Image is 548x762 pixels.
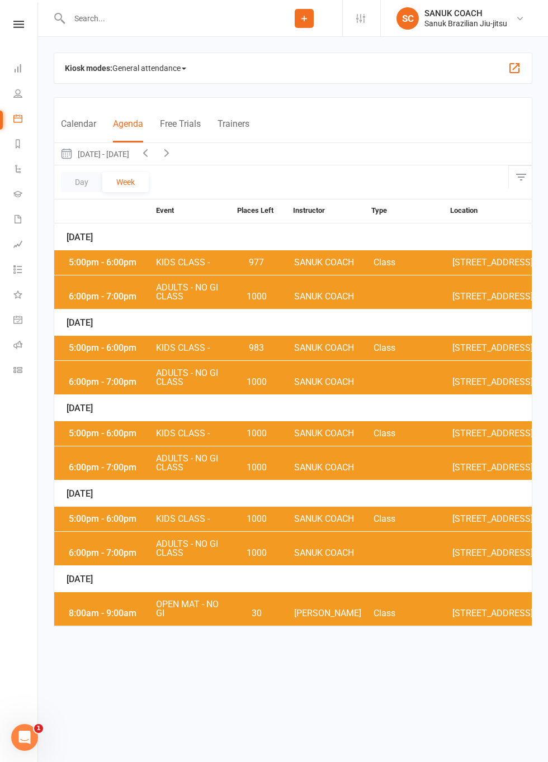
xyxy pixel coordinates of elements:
a: What's New [13,283,39,308]
a: Dashboard [13,57,39,82]
span: 30 [227,609,286,618]
span: SANUK COACH [294,429,374,438]
span: [PERSON_NAME] [294,609,374,618]
strong: Kiosk modes: [65,64,112,73]
span: [STREET_ADDRESS] [452,609,532,618]
span: 983 [227,344,286,353]
div: 5:00pm - 6:00pm [66,258,155,267]
a: People [13,82,39,107]
div: 5:00pm - 6:00pm [66,429,155,438]
span: 1000 [227,463,286,472]
span: Class [374,344,453,353]
span: Class [374,515,453,523]
div: SC [396,7,419,30]
button: [DATE] - [DATE] [54,143,135,165]
span: SANUK COACH [294,463,374,472]
span: [STREET_ADDRESS] [452,429,532,438]
button: Week [102,172,149,192]
span: 1000 [227,429,286,438]
div: 5:00pm - 6:00pm [66,344,155,353]
span: ADULTS - NO GI CLASS [155,540,227,558]
div: [DATE] [54,480,532,507]
div: [DATE] [54,309,532,336]
strong: Type [371,207,450,214]
div: Sanuk Brazilian Jiu-jitsu [424,18,507,28]
button: Calendar [61,118,96,142]
span: SANUK COACH [294,515,374,523]
strong: Location [450,207,529,214]
a: Assessments [13,233,39,258]
span: [STREET_ADDRESS] [452,463,532,472]
button: Trainers [218,118,249,142]
div: 6:00pm - 7:00pm [66,463,155,472]
span: 977 [227,258,286,267]
span: 1000 [227,515,286,523]
span: 1000 [227,292,286,301]
span: 1000 [227,549,286,558]
span: SANUK COACH [294,549,374,558]
span: ADULTS - NO GI CLASS [155,369,227,387]
div: 5:00pm - 6:00pm [66,515,155,523]
span: OPEN MAT - NO GI [155,600,227,618]
strong: Instructor [293,207,372,214]
div: SANUK COACH [424,8,507,18]
div: 6:00pm - 7:00pm [66,378,155,387]
span: General attendance [112,59,186,77]
strong: Places Left [226,207,285,214]
button: Day [61,172,102,192]
span: [STREET_ADDRESS] [452,515,532,523]
span: ADULTS - NO GI CLASS [155,283,227,301]
span: 1 [34,724,43,733]
span: [STREET_ADDRESS] [452,292,532,301]
span: KIDS CLASS - [155,344,227,353]
span: [STREET_ADDRESS] [452,344,532,353]
div: 6:00pm - 7:00pm [66,292,155,301]
span: KIDS CLASS - [155,258,227,267]
a: Roll call kiosk mode [13,334,39,359]
span: [STREET_ADDRESS] [452,378,532,387]
button: Agenda [113,118,143,142]
a: Calendar [13,107,39,132]
a: Reports [13,132,39,158]
strong: Event [155,207,226,214]
span: Class [374,429,453,438]
a: General attendance kiosk mode [13,308,39,334]
div: [DATE] [54,566,532,592]
span: 1000 [227,378,286,387]
span: SANUK COACH [294,292,374,301]
div: 6:00pm - 7:00pm [66,549,155,558]
span: KIDS CLASS - [155,515,227,523]
span: KIDS CLASS - [155,429,227,438]
a: Class kiosk mode [13,359,39,384]
div: [DATE] [54,224,532,250]
span: SANUK COACH [294,344,374,353]
span: Class [374,258,453,267]
span: [STREET_ADDRESS] [452,549,532,558]
div: 8:00am - 9:00am [66,609,155,618]
button: Free Trials [160,118,201,142]
iframe: Intercom live chat [11,724,38,751]
span: ADULTS - NO GI CLASS [155,454,227,472]
span: Class [374,609,453,618]
div: [DATE] [54,395,532,421]
input: Search... [66,11,266,26]
span: SANUK COACH [294,258,374,267]
span: [STREET_ADDRESS] [452,258,532,267]
span: SANUK COACH [294,378,374,387]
